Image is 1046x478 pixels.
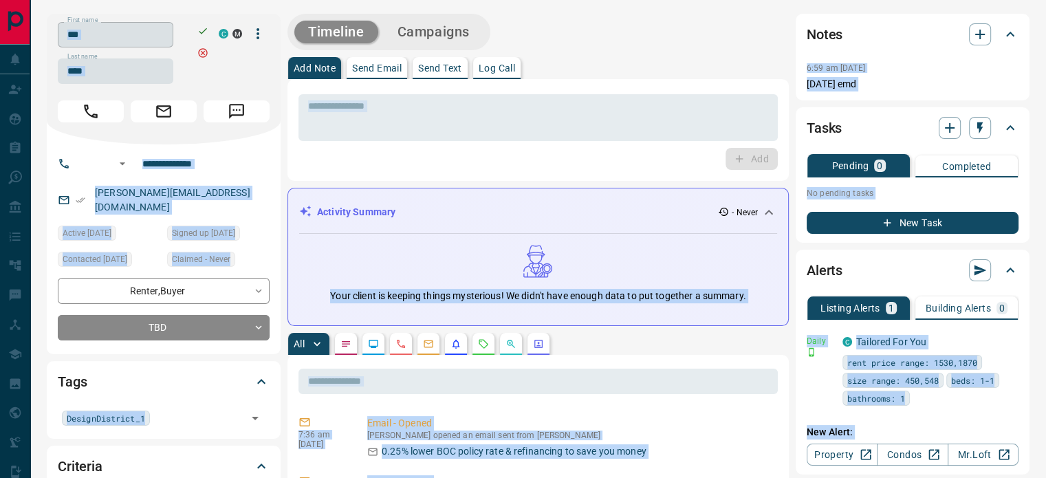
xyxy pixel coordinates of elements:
[807,335,834,347] p: Daily
[505,338,516,349] svg: Opportunities
[58,365,270,398] div: Tags
[450,338,461,349] svg: Listing Alerts
[58,455,102,477] h2: Criteria
[114,155,131,172] button: Open
[807,111,1018,144] div: Tasks
[807,117,842,139] h2: Tasks
[67,52,98,61] label: Last name
[382,444,646,459] p: 0.25% lower BOC policy rate & refinancing to save you money
[58,252,160,271] div: Sun Aug 13 2023
[330,289,745,303] p: Your client is keeping things mysterious! We didn't have enough data to put together a summary.
[58,371,87,393] h2: Tags
[847,373,939,387] span: size range: 450,548
[533,338,544,349] svg: Agent Actions
[294,63,336,73] p: Add Note
[847,391,905,405] span: bathrooms: 1
[298,439,347,449] p: [DATE]
[58,100,124,122] span: Call
[856,336,926,347] a: Tailored For You
[807,259,842,281] h2: Alerts
[942,162,991,171] p: Completed
[67,411,145,425] span: DesignDistrict_1
[67,16,98,25] label: First name
[877,444,948,466] a: Condos
[423,338,434,349] svg: Emails
[219,29,228,39] div: condos.ca
[299,199,777,225] div: Activity Summary- Never
[246,409,265,428] button: Open
[926,303,991,313] p: Building Alerts
[807,212,1018,234] button: New Task
[842,337,852,347] div: condos.ca
[807,18,1018,51] div: Notes
[131,100,197,122] span: Email
[820,303,880,313] p: Listing Alerts
[172,226,235,240] span: Signed up [DATE]
[807,444,878,466] a: Property
[58,226,160,245] div: Tue Jan 11 2022
[58,278,270,303] div: Renter , Buyer
[807,254,1018,287] div: Alerts
[95,187,250,213] a: [PERSON_NAME][EMAIL_ADDRESS][DOMAIN_NAME]
[232,29,242,39] div: mrloft.ca
[76,195,85,205] svg: Email Verified
[831,161,869,171] p: Pending
[889,303,894,313] p: 1
[807,347,816,357] svg: Push Notification Only
[384,21,483,43] button: Campaigns
[298,430,347,439] p: 7:36 am
[294,21,378,43] button: Timeline
[294,339,305,349] p: All
[807,77,1018,91] p: [DATE] emd
[352,63,402,73] p: Send Email
[167,226,270,245] div: Fri Aug 22 2014
[807,23,842,45] h2: Notes
[317,205,395,219] p: Activity Summary
[951,373,994,387] span: beds: 1-1
[807,425,1018,439] p: New Alert:
[367,416,772,431] p: Email - Opened
[418,63,462,73] p: Send Text
[479,63,515,73] p: Log Call
[367,431,772,440] p: [PERSON_NAME] opened an email sent from [PERSON_NAME]
[948,444,1018,466] a: Mr.Loft
[807,63,865,73] p: 6:59 am [DATE]
[395,338,406,349] svg: Calls
[63,226,111,240] span: Active [DATE]
[999,303,1005,313] p: 0
[63,252,127,266] span: Contacted [DATE]
[732,206,758,219] p: - Never
[172,252,230,266] span: Claimed - Never
[340,338,351,349] svg: Notes
[847,356,977,369] span: rent price range: 1530,1870
[204,100,270,122] span: Message
[368,338,379,349] svg: Lead Browsing Activity
[877,161,882,171] p: 0
[58,315,270,340] div: TBD
[478,338,489,349] svg: Requests
[807,183,1018,204] p: No pending tasks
